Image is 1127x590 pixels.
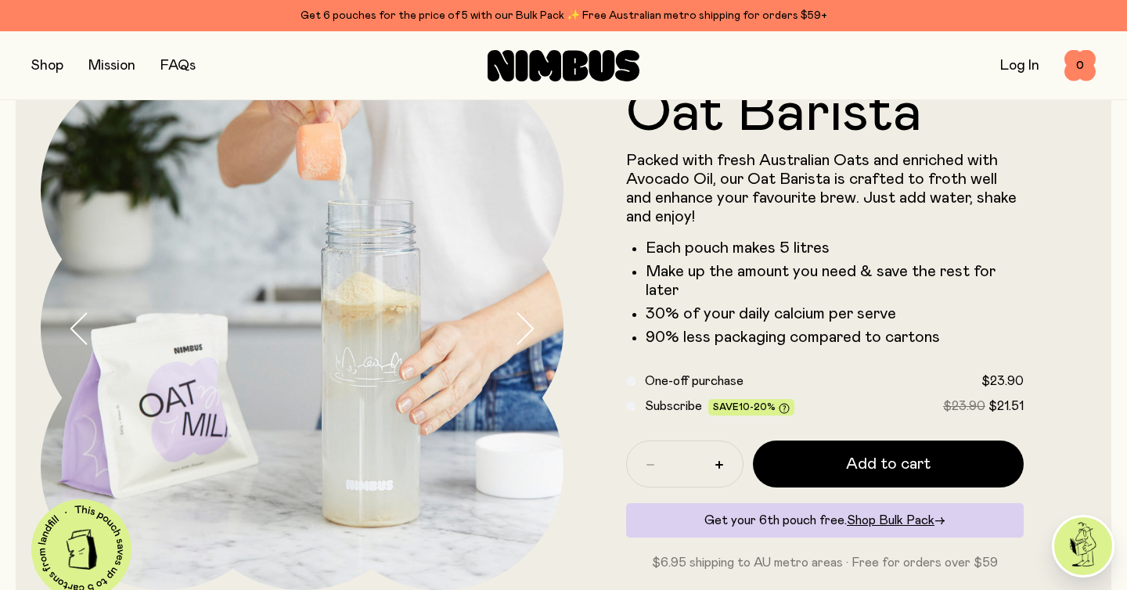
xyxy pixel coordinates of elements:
[739,402,776,412] span: 10-20%
[88,59,135,73] a: Mission
[626,85,1024,142] h1: Oat Barista
[943,400,985,412] span: $23.90
[1064,50,1096,81] button: 0
[646,239,1024,257] li: Each pouch makes 5 litres
[713,402,790,414] span: Save
[981,375,1024,387] span: $23.90
[645,400,702,412] span: Subscribe
[847,514,945,527] a: Shop Bulk Pack→
[646,328,1024,347] li: 90% less packaging compared to cartons
[988,400,1024,412] span: $21.51
[646,304,1024,323] li: 30% of your daily calcium per serve
[31,6,1096,25] div: Get 6 pouches for the price of 5 with our Bulk Pack ✨ Free Australian metro shipping for orders $59+
[626,503,1024,538] div: Get your 6th pouch free.
[626,151,1024,226] p: Packed with fresh Australian Oats and enriched with Avocado Oil, our Oat Barista is crafted to fr...
[646,262,1024,300] li: Make up the amount you need & save the rest for later
[1000,59,1039,73] a: Log In
[645,375,744,387] span: One-off purchase
[847,514,934,527] span: Shop Bulk Pack
[753,441,1024,487] button: Add to cart
[1054,517,1112,575] img: agent
[626,553,1024,572] p: $6.95 shipping to AU metro areas · Free for orders over $59
[846,453,931,475] span: Add to cart
[160,59,196,73] a: FAQs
